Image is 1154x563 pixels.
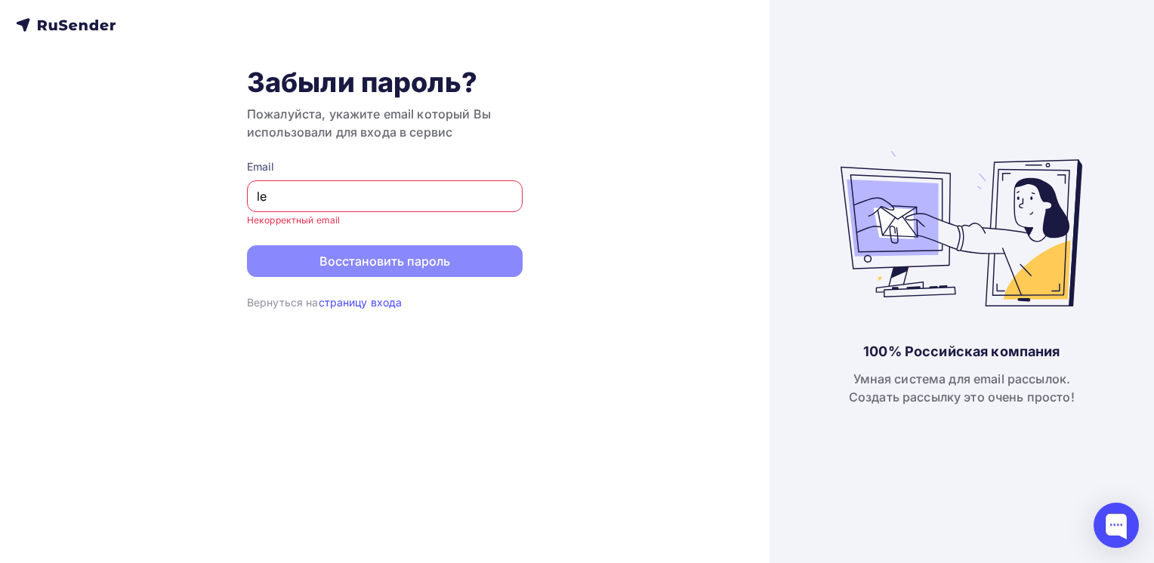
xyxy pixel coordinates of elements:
[257,187,513,205] input: Укажите свой email
[863,343,1060,361] div: 100% Российская компания
[247,245,523,277] button: Восстановить пароль
[247,66,523,99] h1: Забыли пароль?
[247,105,523,141] h3: Пожалуйста, укажите email который Вы использовали для входа в сервис
[319,296,403,309] a: страницу входа
[247,214,341,226] small: Некорректный email
[849,370,1075,406] div: Умная система для email рассылок. Создать рассылку это очень просто!
[247,295,523,310] div: Вернуться на
[247,159,523,174] div: Email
